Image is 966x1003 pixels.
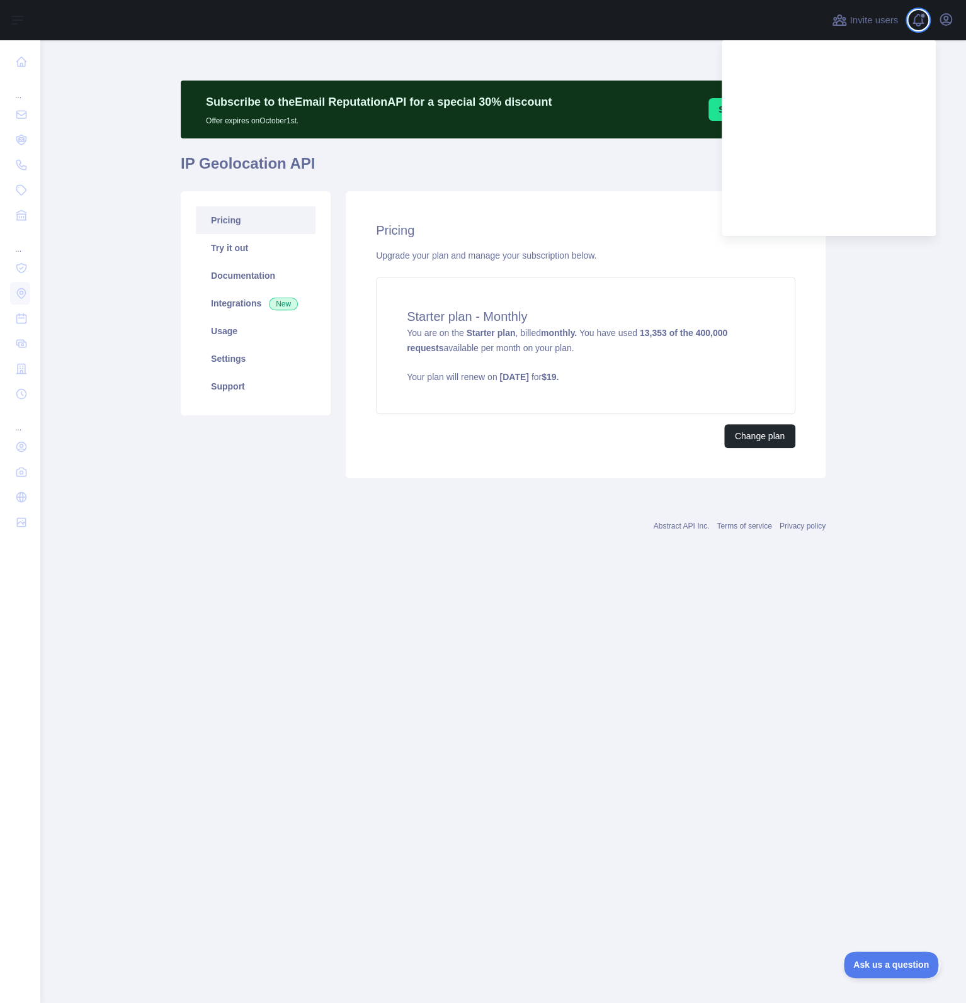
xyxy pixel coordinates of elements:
strong: $ 19 . [542,372,559,382]
p: Subscribe to the Email Reputation API for a special 30 % discount [206,93,552,111]
span: Invite users [850,13,898,28]
a: Privacy policy [780,522,826,530]
a: Try it out [196,234,315,262]
a: Usage [196,317,315,345]
div: ... [10,408,30,433]
h4: Starter plan - Monthly [407,308,764,325]
span: You are on the , billed You have used available per month on your plan. [407,328,764,383]
a: Pricing [196,206,315,234]
div: ... [10,76,30,101]
a: Abstract API Inc. [654,522,710,530]
a: Support [196,373,315,400]
button: Invite users [829,10,901,30]
button: Subscribe [DATE] [708,98,803,121]
p: Your plan will renew on for [407,371,764,383]
button: Change plan [724,424,795,448]
iframe: Toggle Customer Support [844,951,941,978]
p: Offer expires on October 1st. [206,111,552,126]
span: New [269,298,298,310]
a: Integrations New [196,289,315,317]
div: Upgrade your plan and manage your subscription below. [376,249,795,262]
a: Documentation [196,262,315,289]
strong: monthly. [541,328,577,338]
strong: Starter plan [466,328,515,338]
h2: Pricing [376,221,795,239]
a: Settings [196,345,315,373]
a: Terms of service [717,522,771,530]
div: ... [10,229,30,254]
h1: IP Geolocation API [181,154,826,184]
strong: [DATE] [499,372,528,382]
